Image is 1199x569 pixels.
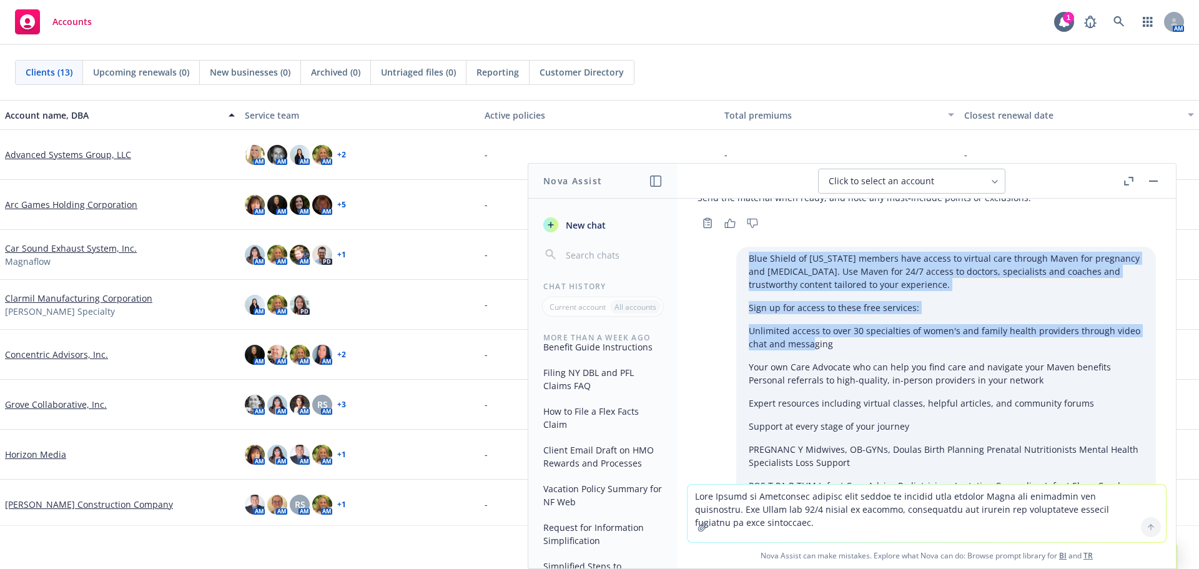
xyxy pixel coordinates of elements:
p: PREGNANC Y Midwives, OB-GYNs, Doulas Birth Planning Prenatal Nutritionists Mental Health Speciali... [749,443,1143,469]
p: Current account [550,302,606,312]
p: POS T PA R TUM Infant Care Advice Pediatricians Lactation Counseling Infant Sleep Coach [749,479,1143,492]
div: Account name, DBA [5,109,221,122]
div: More than a week ago [528,332,678,342]
span: - [485,498,488,511]
img: photo [245,245,265,265]
p: Expert resources including virtual classes, helpful articles, and community forums [749,397,1143,410]
img: photo [267,295,287,315]
div: 1 [1063,12,1074,23]
span: Magnaflow [5,255,51,268]
button: Total premiums [719,100,959,130]
button: Vacation Policy Summary for NF Web [538,478,668,512]
a: Concentric Advisors, Inc. [5,348,108,361]
span: - [485,198,488,211]
a: Report a Bug [1078,9,1103,34]
span: Accounts [52,17,92,27]
a: Accounts [10,4,97,39]
h1: Nova Assist [543,174,602,187]
button: Active policies [480,100,719,130]
a: + 5 [337,201,346,209]
img: photo [312,445,332,465]
img: photo [267,195,287,215]
img: photo [245,395,265,415]
img: photo [312,495,332,515]
a: Switch app [1135,9,1160,34]
p: Your own Care Advocate who can help you find care and navigate your Maven benefits Personal refer... [749,360,1143,387]
span: - [485,348,488,361]
button: How to File a Flex Facts Claim [538,401,668,435]
div: Total premiums [724,109,940,122]
button: Click to select an account [818,169,1005,194]
svg: Copy to clipboard [702,217,713,229]
img: photo [245,195,265,215]
img: photo [245,295,265,315]
span: - [724,148,728,161]
span: Customer Directory [540,66,624,79]
span: - [485,398,488,411]
img: photo [267,495,287,515]
span: Nova Assist can make mistakes. Explore what Nova can do: Browse prompt library for and [683,543,1171,568]
span: - [485,248,488,261]
img: photo [245,145,265,165]
a: Grove Collaborative, Inc. [5,398,107,411]
img: photo [290,295,310,315]
span: [PERSON_NAME] Specialty [5,305,115,318]
img: photo [312,195,332,215]
p: All accounts [614,302,656,312]
a: + 2 [337,151,346,159]
button: Client Email Draft on HMO Rewards and Processes [538,440,668,473]
a: + 1 [337,501,346,508]
span: - [964,148,967,161]
a: Arc Games Holding Corporation [5,198,137,211]
a: + 1 [337,451,346,458]
img: photo [312,145,332,165]
a: Advanced Systems Group, LLC [5,148,131,161]
button: Closest renewal date [959,100,1199,130]
a: Car Sound Exhaust System, Inc. [5,242,137,255]
img: photo [290,245,310,265]
input: Search chats [563,246,663,264]
span: Clients (13) [26,66,72,79]
p: Support at every stage of your journey [749,420,1143,433]
span: RS [295,498,305,511]
span: - [485,448,488,461]
span: RS [317,398,328,411]
span: - [485,298,488,311]
img: photo [290,395,310,415]
a: [PERSON_NAME] Construction Company [5,498,173,511]
button: New chat [538,214,668,236]
p: Sign up for access to these free services: [749,301,1143,314]
img: photo [267,395,287,415]
span: Untriaged files (0) [381,66,456,79]
img: photo [290,195,310,215]
img: photo [312,245,332,265]
img: photo [267,245,287,265]
a: Search [1107,9,1132,34]
span: New chat [563,219,606,232]
img: photo [267,145,287,165]
button: Request for Information Simplification [538,517,668,551]
a: TR [1083,550,1093,561]
a: + 2 [337,351,346,359]
div: Closest renewal date [964,109,1180,122]
img: photo [290,145,310,165]
p: Blue Shield of [US_STATE] members have access to virtual care through Maven for pregnancy and [ME... [749,252,1143,291]
span: Reporting [476,66,519,79]
span: Archived (0) [311,66,360,79]
img: photo [245,495,265,515]
span: Click to select an account [829,175,934,187]
button: Service team [240,100,480,130]
div: Chat History [528,281,678,292]
div: Active policies [485,109,714,122]
button: Filing NY DBL and PFL Claims FAQ [538,362,668,396]
img: photo [267,445,287,465]
span: New businesses (0) [210,66,290,79]
a: + 1 [337,251,346,259]
div: Service team [245,109,475,122]
img: photo [245,445,265,465]
a: Horizon Media [5,448,66,461]
a: Clarmil Manufacturing Corporation [5,292,152,305]
button: Thumbs down [743,214,762,232]
img: photo [290,445,310,465]
img: photo [245,345,265,365]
